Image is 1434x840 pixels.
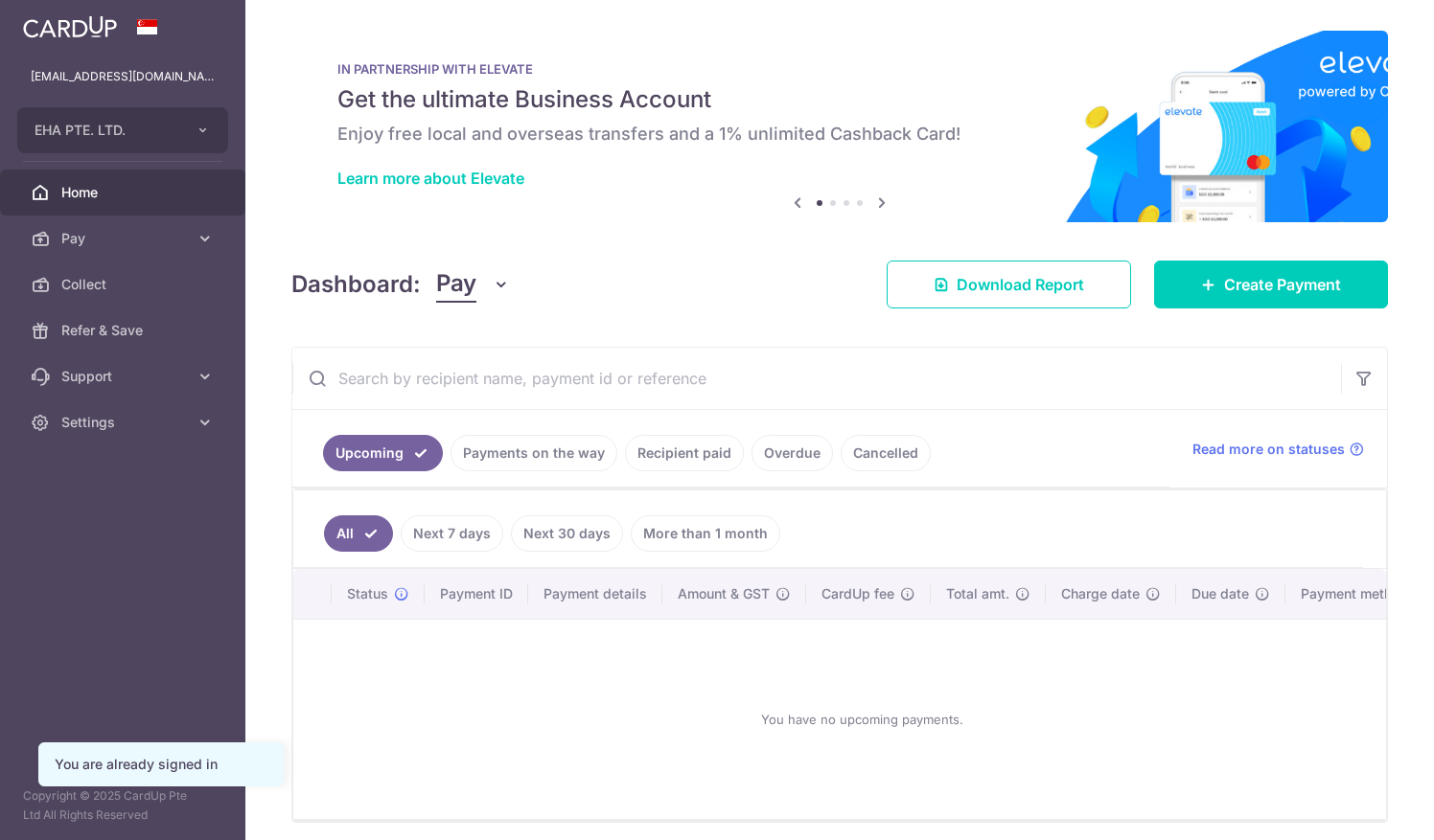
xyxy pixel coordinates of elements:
span: Amount & GST [678,584,770,603]
img: Renovation banner [291,31,1388,222]
p: [EMAIL_ADDRESS][DOMAIN_NAME] [31,67,215,86]
span: Collect [61,275,188,294]
button: EHA PTE. LTD. [17,107,228,153]
a: More than 1 month [631,515,780,552]
a: Recipient paid [625,435,744,471]
a: Cancelled [841,435,931,471]
span: Download Report [957,273,1084,296]
th: Payment ID [425,569,528,619]
a: Payments on the way [451,435,617,471]
span: Settings [61,413,188,432]
span: Charge date [1061,584,1140,603]
a: Learn more about Elevate [337,169,524,188]
span: Pay [436,266,476,303]
span: Create Payment [1224,273,1341,296]
th: Payment details [528,569,662,619]
span: Support [61,367,188,386]
a: Overdue [752,435,833,471]
h4: Dashboard: [291,267,421,302]
a: Next 30 days [511,515,623,552]
span: EHA PTE. LTD. [35,121,176,140]
h6: Enjoy free local and overseas transfers and a 1% unlimited Cashback Card! [337,123,1342,146]
a: Read more on statuses [1192,440,1364,459]
span: Due date [1191,584,1249,603]
button: Pay [436,266,510,303]
span: Pay [61,229,188,248]
input: Search by recipient name, payment id or reference [292,348,1341,409]
a: Create Payment [1154,261,1388,308]
span: Total amt. [946,584,1009,603]
h5: Get the ultimate Business Account [337,84,1342,115]
p: IN PARTNERSHIP WITH ELEVATE [337,61,1342,77]
th: Payment method [1285,569,1431,619]
span: CardUp fee [821,584,894,603]
a: Next 7 days [401,515,503,552]
a: Download Report [887,261,1131,308]
span: Refer & Save [61,321,188,340]
a: All [324,515,393,552]
span: Home [61,183,188,202]
span: Status [347,584,388,603]
div: You have no upcoming payments. [316,635,1408,804]
a: Upcoming [323,435,443,471]
img: CardUp [23,15,117,38]
span: Read more on statuses [1192,440,1345,459]
div: You are already signed in [55,755,267,774]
